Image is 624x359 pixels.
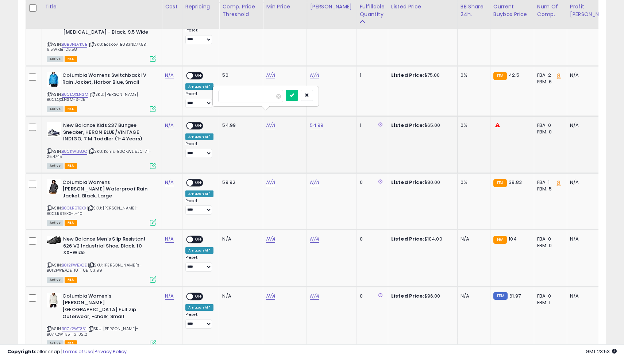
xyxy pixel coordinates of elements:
div: Preset: [185,312,214,329]
div: N/A [222,236,257,242]
b: Listed Price: [391,122,424,129]
a: Privacy Policy [95,348,127,355]
span: OFF [193,237,205,243]
span: 39.83 [509,179,522,186]
span: 42.5 [509,72,519,79]
span: OFF [193,73,205,79]
small: FBA [493,72,507,80]
b: Listed Price: [391,179,424,186]
small: FBA [493,179,507,187]
span: | SKU: Boscov-B0B3ND7K5B-9.5Wide-25.58 [47,41,148,52]
span: FBA [65,106,77,112]
div: $80.00 [391,179,452,186]
div: N/A [570,122,611,129]
div: N/A [570,293,611,299]
span: 104 [509,235,516,242]
div: FBA: 1 [537,179,561,186]
span: | SKU: [PERSON_NAME]-B07K2WT351-S-32.2 [47,326,138,337]
div: N/A [461,236,485,242]
a: B07K2WT351 [62,326,86,332]
div: N/A [570,72,611,79]
div: Profit [PERSON_NAME] [570,3,613,18]
div: seller snap | | [7,348,127,355]
div: FBM: 0 [537,129,561,135]
span: 61.97 [509,292,521,299]
a: N/A [310,292,319,300]
b: Columbia Women's [PERSON_NAME][GEOGRAPHIC_DATA] Full Zip Outerwear, -chalk, Small [62,293,151,322]
div: 1 [360,122,382,129]
div: ASIN: [47,236,156,282]
b: Columbia Womens Switchback IV Rain Jacket, Harbor Blue, Small [62,72,151,87]
div: 1 [360,72,382,79]
a: N/A [266,292,275,300]
div: 0% [461,122,485,129]
div: 0% [461,72,485,79]
a: N/A [266,122,275,129]
span: All listings currently available for purchase on Amazon [47,277,63,283]
div: ASIN: [47,8,156,61]
div: N/A [570,179,611,186]
a: 54.99 [310,122,323,129]
a: N/A [266,179,275,186]
span: All listings currently available for purchase on Amazon [47,220,63,226]
div: 59.92 [222,179,257,186]
div: 0 [360,293,382,299]
span: OFF [193,293,205,299]
div: Current Buybox Price [493,3,531,18]
div: Min Price [266,3,304,11]
div: $96.00 [391,293,452,299]
a: B012PWBXCE [62,262,87,268]
a: N/A [310,235,319,243]
div: Preset: [185,91,214,108]
div: N/A [222,293,257,299]
div: 0% [461,179,485,186]
div: $75.00 [391,72,452,79]
img: 31Nk9QnBsjL._SL40_.jpg [47,122,61,137]
div: Amazon AI * [185,247,214,254]
div: ASIN: [47,122,156,168]
a: N/A [266,235,275,243]
a: N/A [165,292,174,300]
div: $65.00 [391,122,452,129]
span: OFF [193,123,205,129]
div: $104.00 [391,236,452,242]
a: B0CKWL18JC [62,148,87,155]
span: FBA [65,277,77,283]
img: 31ou82Y5fBL._SL40_.jpg [47,293,61,307]
span: FBA [65,163,77,169]
b: New Balance Men's Slip Resistant 626 V2 Industrial Shoe, Black, 10 XX-Wide [63,236,152,258]
div: Preset: [185,255,214,272]
div: N/A [570,236,611,242]
small: FBA [493,236,507,244]
b: Columbia Womens [PERSON_NAME] Waterproof Rain Jacket, Black, Large [62,179,151,201]
b: Listed Price: [391,292,424,299]
a: N/A [165,122,174,129]
span: | SKU: [PERSON_NAME]'s-B012PWBXCE-10 - 6E-53.99 [47,262,142,273]
span: OFF [193,179,205,186]
div: 50 [222,72,257,79]
div: FBA: 0 [537,293,561,299]
a: Terms of Use [62,348,93,355]
div: Amazon AI * [185,190,214,197]
div: FBA: 2 [537,72,561,79]
a: N/A [310,72,319,79]
img: 314XnBF54oL._SL40_.jpg [47,236,61,244]
div: Repricing [185,3,216,11]
div: Comp. Price Threshold [222,3,260,18]
span: | SKU: Kohls-B0CKWL18JC-7T-25.4745 [47,148,151,159]
span: All listings currently available for purchase on Amazon [47,56,63,62]
div: Preset: [185,28,214,44]
div: Fulfillable Quantity [360,3,385,18]
img: 414cTfINPTL._SL40_.jpg [47,72,61,87]
div: Preset: [185,141,214,158]
div: Preset: [185,199,214,215]
div: Cost [165,3,179,11]
span: | SKU: [PERSON_NAME]-B0CLR9TBXX-L-40 [47,205,138,216]
div: 0 [360,236,382,242]
a: N/A [165,72,174,79]
span: | SKU: [PERSON_NAME]-B0CLQXLNSM-S-25 [47,91,140,102]
div: [PERSON_NAME] [310,3,353,11]
span: 2025-10-15 23:53 GMT [586,348,617,355]
div: FBM: 0 [537,242,561,249]
div: Amazon AI * [185,304,214,311]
